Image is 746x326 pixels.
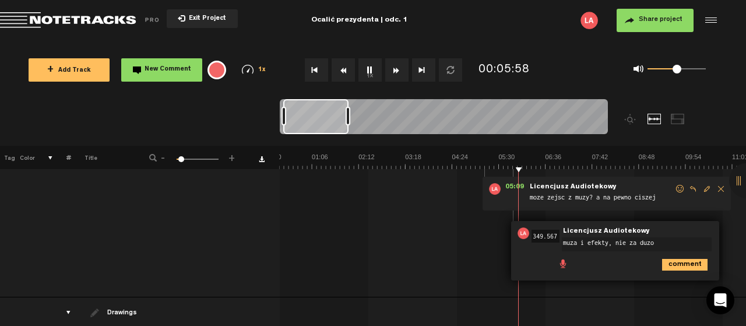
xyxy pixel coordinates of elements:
div: 1x [231,65,277,75]
span: 1x [258,67,266,73]
span: comment [662,259,671,268]
div: Ocalić prezydenta | odc. 1 [311,6,407,35]
div: Open Intercom Messenger [706,286,734,314]
th: # [53,146,71,169]
div: 00:05:58 [478,62,530,79]
span: - [159,153,168,160]
th: Title [71,146,133,169]
button: Share project [617,9,694,32]
img: letters [489,183,501,195]
span: moze zejsc z muzy? a na pewno ciszej [529,192,674,205]
span: Reply to comment [686,185,700,193]
span: New Comment [145,66,191,73]
button: New Comment [121,58,202,82]
a: Download comments [259,156,265,162]
button: Fast Forward [385,58,409,82]
button: +Add Track [29,58,110,82]
i: comment [662,259,708,271]
button: 1x [358,58,382,82]
div: drawings [55,307,73,318]
img: letters [580,12,598,29]
span: + [227,153,237,160]
span: Add Track [47,68,91,74]
div: Ocalić prezydenta | odc. 1 [240,6,479,35]
span: 05:09 [501,183,529,195]
td: comments [53,117,71,297]
span: Edit comment [700,185,714,193]
button: Go to end [412,58,435,82]
button: Rewind [332,58,355,82]
span: Exit Project [185,16,226,22]
button: Exit Project [167,9,238,28]
span: + [47,65,54,75]
span: Delete comment [714,185,728,193]
th: Color [17,146,35,169]
img: speedometer.svg [242,65,254,74]
button: Go to beginning [305,58,328,82]
span: Licencjusz Audiotekowy [529,183,618,191]
span: Share project [639,16,682,23]
div: {{ tooltip_message }} [207,61,226,79]
span: Licencjusz Audiotekowy [562,227,651,236]
img: letters [518,227,529,239]
div: Drawings [107,309,139,318]
button: Loop [439,58,462,82]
